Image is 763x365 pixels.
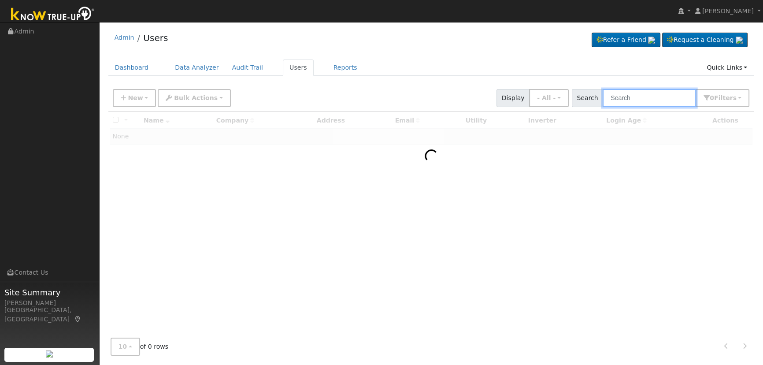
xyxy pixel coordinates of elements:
[111,338,169,356] span: of 0 rows
[327,60,364,76] a: Reports
[572,89,603,107] span: Search
[158,89,230,107] button: Bulk Actions
[592,33,660,48] a: Refer a Friend
[4,298,94,308] div: [PERSON_NAME]
[168,60,226,76] a: Data Analyzer
[119,343,127,350] span: 10
[46,350,53,358] img: retrieve
[226,60,270,76] a: Audit Trail
[4,287,94,298] span: Site Summary
[662,33,748,48] a: Request a Cleaning
[283,60,314,76] a: Users
[736,37,743,44] img: retrieve
[700,60,754,76] a: Quick Links
[603,89,696,107] input: Search
[529,89,569,107] button: - All -
[714,94,737,101] span: Filter
[74,316,82,323] a: Map
[733,94,736,101] span: s
[648,37,655,44] img: retrieve
[111,338,140,356] button: 10
[108,60,156,76] a: Dashboard
[128,94,143,101] span: New
[174,94,218,101] span: Bulk Actions
[115,34,134,41] a: Admin
[4,305,94,324] div: [GEOGRAPHIC_DATA], [GEOGRAPHIC_DATA]
[143,33,168,43] a: Users
[113,89,156,107] button: New
[702,7,754,15] span: [PERSON_NAME]
[696,89,749,107] button: 0Filters
[7,5,99,25] img: Know True-Up
[496,89,530,107] span: Display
